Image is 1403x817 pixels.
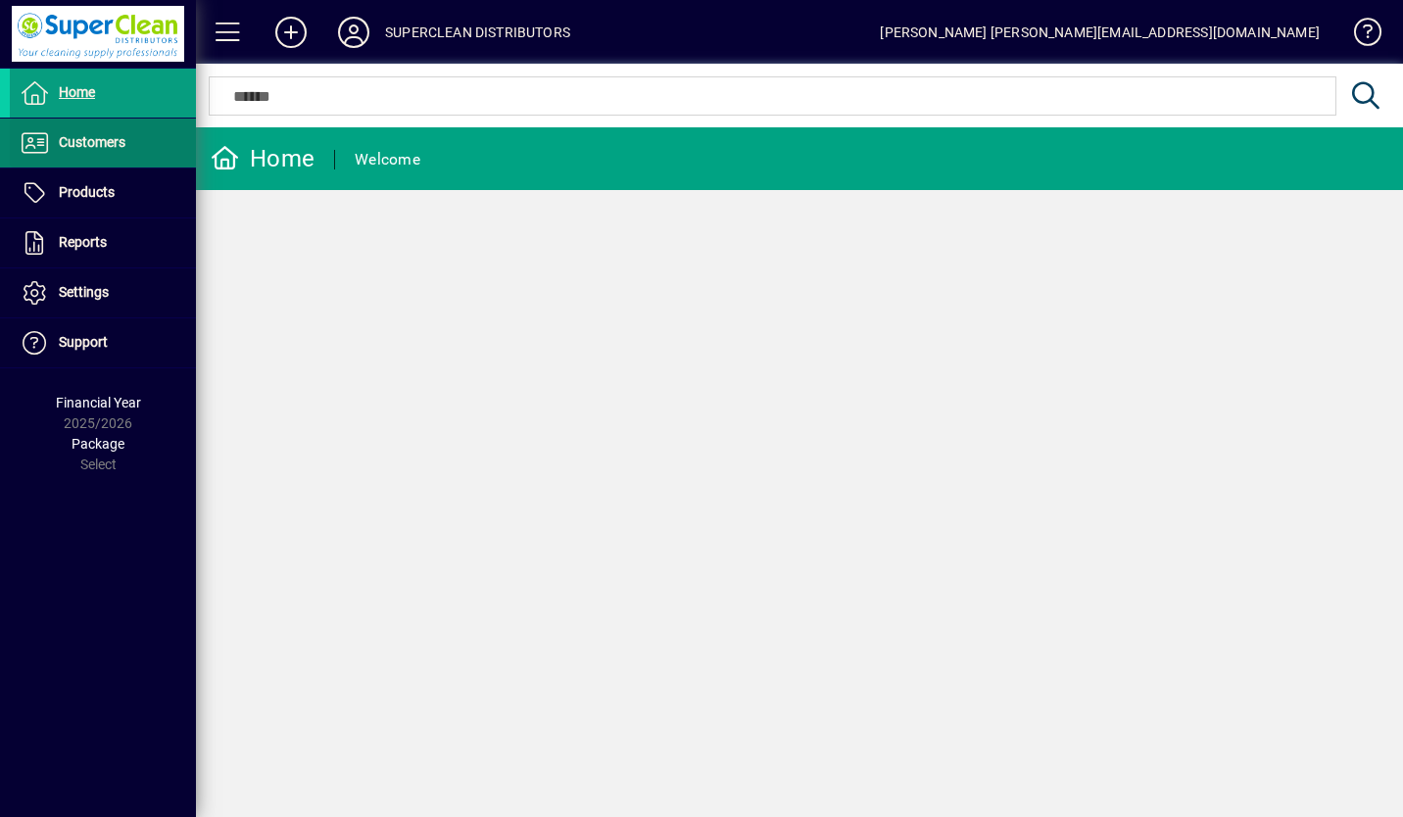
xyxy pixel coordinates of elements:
[59,184,115,200] span: Products
[355,144,420,175] div: Welcome
[880,17,1320,48] div: [PERSON_NAME] [PERSON_NAME][EMAIL_ADDRESS][DOMAIN_NAME]
[10,218,196,267] a: Reports
[59,134,125,150] span: Customers
[72,436,124,452] span: Package
[260,15,322,50] button: Add
[1339,4,1379,68] a: Knowledge Base
[322,15,385,50] button: Profile
[385,17,570,48] div: SUPERCLEAN DISTRIBUTORS
[59,284,109,300] span: Settings
[56,395,141,410] span: Financial Year
[10,119,196,168] a: Customers
[211,143,314,174] div: Home
[59,234,107,250] span: Reports
[10,318,196,367] a: Support
[10,268,196,317] a: Settings
[59,334,108,350] span: Support
[59,84,95,100] span: Home
[10,168,196,217] a: Products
